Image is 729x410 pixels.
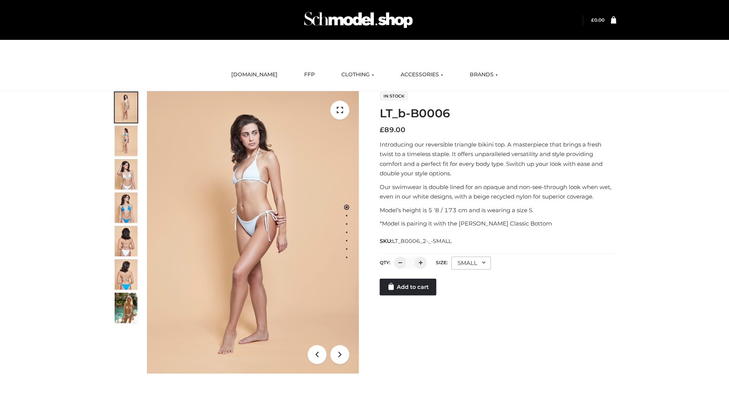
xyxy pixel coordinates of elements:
span: £ [380,126,384,134]
a: BRANDS [464,66,503,83]
p: Model’s height is 5 ‘8 / 173 cm and is wearing a size S. [380,205,616,215]
a: Add to cart [380,279,436,295]
div: SMALL [451,257,491,270]
span: £ [591,17,594,23]
img: ArielClassicBikiniTop_CloudNine_AzureSky_OW114ECO_2-scaled.jpg [115,126,137,156]
bdi: 89.00 [380,126,406,134]
span: In stock [380,91,408,101]
img: Schmodel Admin 964 [301,5,415,35]
span: LT_B0006_2-_-SMALL [392,238,451,244]
label: QTY: [380,260,390,265]
img: ArielClassicBikiniTop_CloudNine_AzureSky_OW114ECO_1 [147,91,359,374]
a: CLOTHING [336,66,380,83]
a: [DOMAIN_NAME] [226,66,283,83]
a: ACCESSORIES [395,66,449,83]
img: ArielClassicBikiniTop_CloudNine_AzureSky_OW114ECO_4-scaled.jpg [115,192,137,223]
a: £0.00 [591,17,604,23]
span: SKU: [380,237,452,246]
img: Arieltop_CloudNine_AzureSky2.jpg [115,293,137,323]
a: FFP [298,66,320,83]
label: Size: [436,260,448,265]
img: ArielClassicBikiniTop_CloudNine_AzureSky_OW114ECO_1-scaled.jpg [115,92,137,123]
img: ArielClassicBikiniTop_CloudNine_AzureSky_OW114ECO_8-scaled.jpg [115,259,137,290]
bdi: 0.00 [591,17,604,23]
p: Our swimwear is double lined for an opaque and non-see-through look when wet, even in our white d... [380,182,616,202]
p: Introducing our reversible triangle bikini top. A masterpiece that brings a fresh twist to a time... [380,140,616,178]
h1: LT_b-B0006 [380,107,616,120]
img: ArielClassicBikiniTop_CloudNine_AzureSky_OW114ECO_7-scaled.jpg [115,226,137,256]
img: ArielClassicBikiniTop_CloudNine_AzureSky_OW114ECO_3-scaled.jpg [115,159,137,189]
p: *Model is pairing it with the [PERSON_NAME] Classic Bottom [380,219,616,229]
